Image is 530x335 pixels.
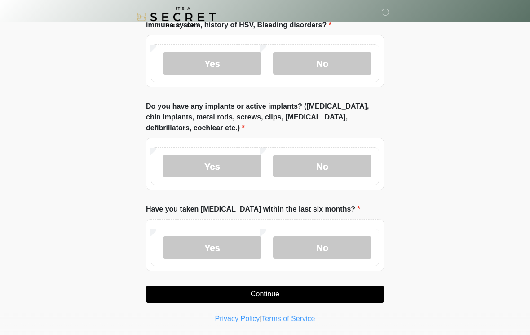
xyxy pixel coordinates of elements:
[273,52,371,75] label: No
[215,315,260,322] a: Privacy Policy
[146,101,384,133] label: Do you have any implants or active implants? ([MEDICAL_DATA], chin implants, metal rods, screws, ...
[163,236,261,259] label: Yes
[163,155,261,177] label: Yes
[163,52,261,75] label: Yes
[273,155,371,177] label: No
[260,315,261,322] a: |
[146,286,384,303] button: Continue
[137,7,216,27] img: It's A Secret Med Spa Logo
[261,315,315,322] a: Terms of Service
[273,236,371,259] label: No
[146,204,360,215] label: Have you taken [MEDICAL_DATA] within the last six months?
